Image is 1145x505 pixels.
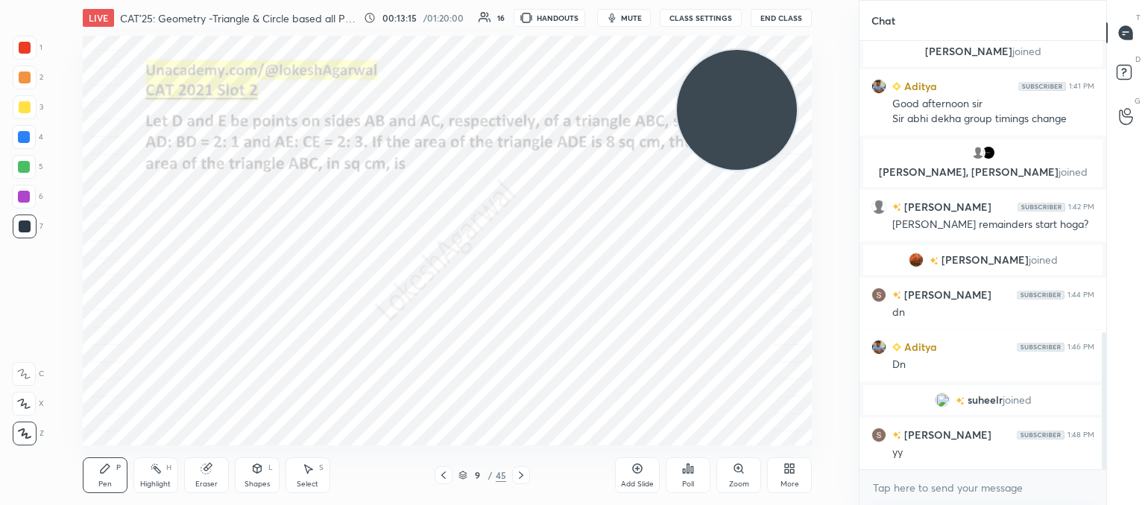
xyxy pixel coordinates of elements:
p: D [1135,54,1141,65]
div: Z [13,422,44,445]
div: [PERSON_NAME] remainders start hoga? [892,217,1094,232]
div: S [319,464,324,471]
img: Learner_Badge_beginner_1_8b307cf2a0.svg [892,82,901,91]
img: Yh7BfnbMxzoAAAAASUVORK5CYII= [1018,82,1066,91]
div: 1:42 PM [1068,203,1094,212]
div: 1:44 PM [1067,290,1094,299]
div: X [12,392,44,416]
button: CLASS SETTINGS [660,9,742,27]
span: joined [1012,44,1041,58]
div: Dn [892,358,1094,372]
p: [PERSON_NAME] [872,45,1094,57]
img: Yh7BfnbMxzoAAAAASUVORK5CYII= [1017,290,1064,299]
img: Yh7BfnbMxzoAAAAASUVORK5CYII= [1018,203,1065,212]
div: 3 [13,95,43,119]
p: T [1136,12,1141,23]
img: default.png [971,145,985,160]
h6: Aditya [901,78,937,94]
div: P [116,464,121,471]
div: Zoom [729,480,749,488]
div: grid [859,41,1106,470]
div: Good afternoon sir [892,97,1094,112]
img: Yh7BfnbMxzoAAAAASUVORK5CYII= [1017,431,1064,439]
div: 1:41 PM [1069,82,1094,91]
div: LIVE [83,9,114,27]
div: Select [297,480,318,488]
div: Add Slide [621,480,654,488]
img: default.png [871,200,886,215]
div: Highlight [140,480,171,488]
img: 3 [871,288,886,302]
img: c06d40ce2883470baba2dea2a45bc300.jpg [871,79,886,94]
div: / [488,471,493,480]
span: [PERSON_NAME] [941,254,1029,266]
span: suheelr [968,394,1003,406]
span: joined [1059,165,1088,179]
div: 16 [497,14,505,22]
img: Learner_Badge_beginner_1_8b307cf2a0.svg [892,343,901,352]
img: no-rating-badge.077c3623.svg [892,291,901,299]
span: joined [1003,394,1032,406]
img: 1840306100e4438ea36565cac13b7f51.jpg [909,252,924,267]
img: Yh7BfnbMxzoAAAAASUVORK5CYII= [1017,343,1064,352]
p: [PERSON_NAME], [PERSON_NAME] [872,166,1094,178]
div: 4 [12,125,43,149]
div: 7 [13,215,43,238]
h4: CAT'25: Geometry -Triangle & Circle based all PYQs (2017-24) [120,11,358,25]
div: L [268,464,273,471]
div: 1 [13,36,42,60]
div: Sir abhi dekha group timings change [892,112,1094,127]
img: no-rating-badge.077c3623.svg [892,203,901,212]
img: c06d40ce2883470baba2dea2a45bc300.jpg [871,340,886,355]
span: mute [621,13,642,23]
img: no-rating-badge.077c3623.svg [956,397,965,405]
h6: [PERSON_NAME] [901,199,991,215]
h6: [PERSON_NAME] [901,287,991,302]
div: Pen [98,480,112,488]
h6: Aditya [901,339,937,355]
span: joined [1029,254,1058,266]
h6: [PERSON_NAME] [901,427,991,442]
div: 45 [496,469,506,482]
img: no-rating-badge.077c3623.svg [930,257,939,265]
div: Shapes [245,480,270,488]
div: Poll [682,480,694,488]
p: Chat [859,1,907,40]
div: 9 [470,471,485,480]
img: 3 [935,393,950,407]
div: 2 [13,66,43,89]
div: 5 [12,155,43,179]
div: More [780,480,799,488]
div: H [166,464,171,471]
div: C [12,362,44,386]
button: HANDOUTS [514,9,585,27]
div: 1:48 PM [1067,431,1094,439]
img: 3 [871,428,886,442]
button: End Class [751,9,812,27]
div: Eraser [195,480,218,488]
div: 1:46 PM [1067,343,1094,352]
p: G [1135,95,1141,107]
div: dn [892,305,1094,320]
img: no-rating-badge.077c3623.svg [892,431,901,439]
div: 6 [12,185,43,209]
img: b0beb5854dfa45faa9cd66058a6ebffe.jpg [981,145,996,160]
button: mute [597,9,651,27]
div: yy [892,445,1094,460]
